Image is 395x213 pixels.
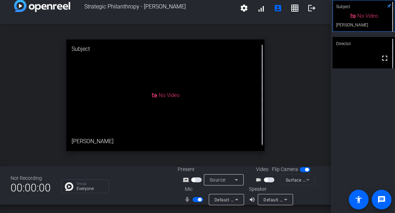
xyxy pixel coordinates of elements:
[183,176,191,184] mat-icon: screen_share_outline
[77,182,105,185] p: Group
[256,166,268,173] span: Video
[381,54,389,62] mat-icon: fullscreen
[214,197,320,202] span: Default - Microphone (USB Advanced Audio Device)
[66,39,265,59] div: Subject
[159,92,180,98] span: No Video
[11,175,51,182] div: Not Recording
[77,187,105,191] p: Everyone
[333,37,395,50] div: Director
[274,4,282,12] mat-icon: account_box
[354,195,363,204] mat-icon: accessibility
[377,195,386,204] mat-icon: message
[272,166,298,173] span: Flip Camera
[308,4,316,12] mat-icon: logout
[11,179,51,196] span: 00:00:00
[178,166,248,173] div: Present
[184,195,193,204] mat-icon: mic_none
[249,185,291,193] div: Speaker
[357,13,378,19] span: No Video
[255,176,264,184] mat-icon: videocam_outline
[291,4,299,12] mat-icon: grid_on
[178,185,248,193] div: Mic
[249,195,257,204] mat-icon: volume_up
[209,177,226,183] span: Source
[240,4,248,12] mat-icon: settings
[65,182,73,191] img: Chat Icon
